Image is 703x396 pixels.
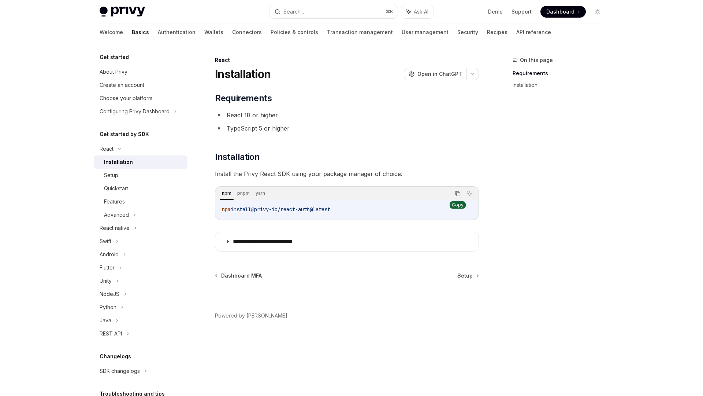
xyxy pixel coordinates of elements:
button: Search...⌘K [269,5,398,18]
span: npm [222,206,231,213]
a: Installation [513,79,609,91]
div: React [215,56,479,64]
div: Choose your platform [100,94,152,103]
div: SDK changelogs [100,367,140,375]
a: Features [94,195,187,208]
div: React native [100,224,130,232]
img: light logo [100,7,145,17]
div: Copy [450,201,466,209]
a: Choose your platform [94,92,187,105]
button: Ask AI [401,5,434,18]
h5: Get started by SDK [100,130,149,139]
div: NodeJS [100,290,119,298]
a: User management [402,23,449,41]
li: React 18 or higher [215,110,479,120]
a: Authentication [158,23,196,41]
div: Advanced [104,210,129,219]
a: Policies & controls [271,23,318,41]
a: Powered by [PERSON_NAME] [215,312,287,319]
a: About Privy [94,65,187,78]
span: Ask AI [414,8,428,15]
div: npm [220,189,234,198]
a: Basics [132,23,149,41]
span: Requirements [215,92,272,104]
a: Welcome [100,23,123,41]
span: ⌘ K [386,9,393,15]
div: React [100,144,114,153]
div: Swift [100,237,111,246]
span: Dashboard [546,8,574,15]
div: pnpm [235,189,252,198]
a: Support [512,8,532,15]
div: About Privy [100,67,127,76]
a: Dashboard [540,6,586,18]
h1: Installation [215,67,271,81]
button: Ask AI [465,189,474,198]
div: yarn [253,189,267,198]
a: Requirements [513,67,609,79]
div: Features [104,197,125,206]
button: Open in ChatGPT [404,68,466,80]
a: Installation [94,155,187,169]
div: REST API [100,329,122,338]
span: Dashboard MFA [221,272,262,279]
div: Python [100,303,116,312]
a: Connectors [232,23,262,41]
a: Demo [488,8,503,15]
span: Installation [215,151,260,163]
div: Java [100,316,111,325]
div: Search... [283,7,304,16]
a: Dashboard MFA [216,272,262,279]
span: Open in ChatGPT [417,70,462,78]
div: Flutter [100,263,115,272]
a: API reference [516,23,551,41]
span: @privy-io/react-auth@latest [251,206,330,213]
span: On this page [520,56,553,65]
a: Wallets [204,23,223,41]
a: Setup [94,169,187,182]
div: Create an account [100,81,144,89]
span: Install the Privy React SDK using your package manager of choice: [215,169,479,179]
a: Create an account [94,78,187,92]
div: Installation [104,158,133,166]
li: TypeScript 5 or higher [215,123,479,133]
a: Quickstart [94,182,187,195]
h5: Changelogs [100,352,131,361]
div: Configuring Privy Dashboard [100,107,170,116]
a: Transaction management [327,23,393,41]
button: Toggle dark mode [592,6,603,18]
span: Setup [457,272,473,279]
a: Recipes [487,23,507,41]
div: Android [100,250,119,259]
div: Setup [104,171,118,180]
h5: Get started [100,53,129,62]
button: Copy the contents from the code block [453,189,462,198]
div: Unity [100,276,112,285]
a: Security [457,23,478,41]
div: Quickstart [104,184,128,193]
span: install [231,206,251,213]
a: Setup [457,272,478,279]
